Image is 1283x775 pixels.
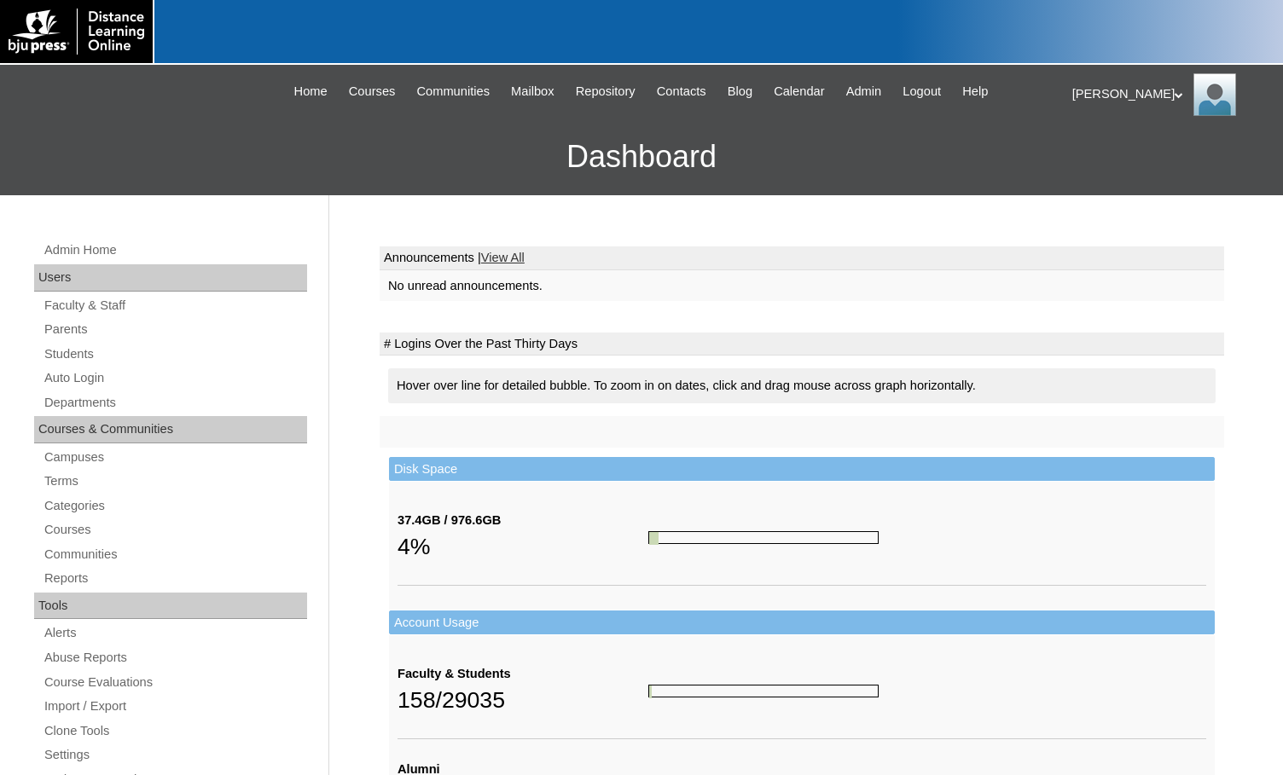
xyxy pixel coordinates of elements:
span: Logout [903,82,941,101]
td: Disk Space [389,457,1215,482]
a: Students [43,344,307,365]
div: Tools [34,593,307,620]
a: Home [286,82,336,101]
div: 4% [398,529,648,564]
a: Auto Login [43,367,307,389]
a: Categories [43,495,307,517]
a: Help [954,82,996,101]
a: Alerts [43,622,307,644]
a: Blog [719,82,761,101]
a: Communities [43,544,307,565]
a: Settings [43,744,307,766]
span: Mailbox [511,82,554,101]
a: Logout [894,82,949,101]
div: Faculty & Students [398,665,648,683]
span: Admin [846,82,882,101]
a: Courses [43,519,307,541]
a: Parents [43,319,307,340]
a: Clone Tools [43,720,307,742]
h3: Dashboard [9,119,1274,195]
span: Contacts [657,82,706,101]
div: Hover over line for detailed bubble. To zoom in on dates, click and drag mouse across graph horiz... [388,368,1216,403]
a: Course Evaluations [43,672,307,693]
td: Account Usage [389,610,1215,635]
img: Melanie Sevilla [1193,73,1236,116]
a: Repository [567,82,644,101]
span: Calendar [774,82,824,101]
a: Calendar [765,82,833,101]
span: Repository [576,82,636,101]
span: Communities [416,82,490,101]
td: No unread announcements. [380,270,1224,302]
a: Campuses [43,447,307,468]
div: 158/29035 [398,683,648,717]
td: Announcements | [380,246,1224,270]
a: Admin Home [43,240,307,261]
a: Faculty & Staff [43,295,307,316]
a: Departments [43,392,307,414]
a: Reports [43,568,307,589]
span: Help [962,82,988,101]
span: Home [294,82,328,101]
a: Courses [340,82,404,101]
td: # Logins Over the Past Thirty Days [380,333,1224,356]
img: logo-white.png [9,9,144,55]
a: Mailbox [502,82,563,101]
span: Courses [349,82,396,101]
div: 37.4GB / 976.6GB [398,512,648,529]
a: Contacts [648,82,715,101]
a: Abuse Reports [43,647,307,668]
a: Communities [408,82,498,101]
div: Courses & Communities [34,416,307,443]
span: Blog [728,82,752,101]
div: [PERSON_NAME] [1072,73,1266,116]
a: View All [481,251,525,264]
div: Users [34,264,307,292]
a: Terms [43,471,307,492]
a: Admin [838,82,891,101]
a: Import / Export [43,696,307,717]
